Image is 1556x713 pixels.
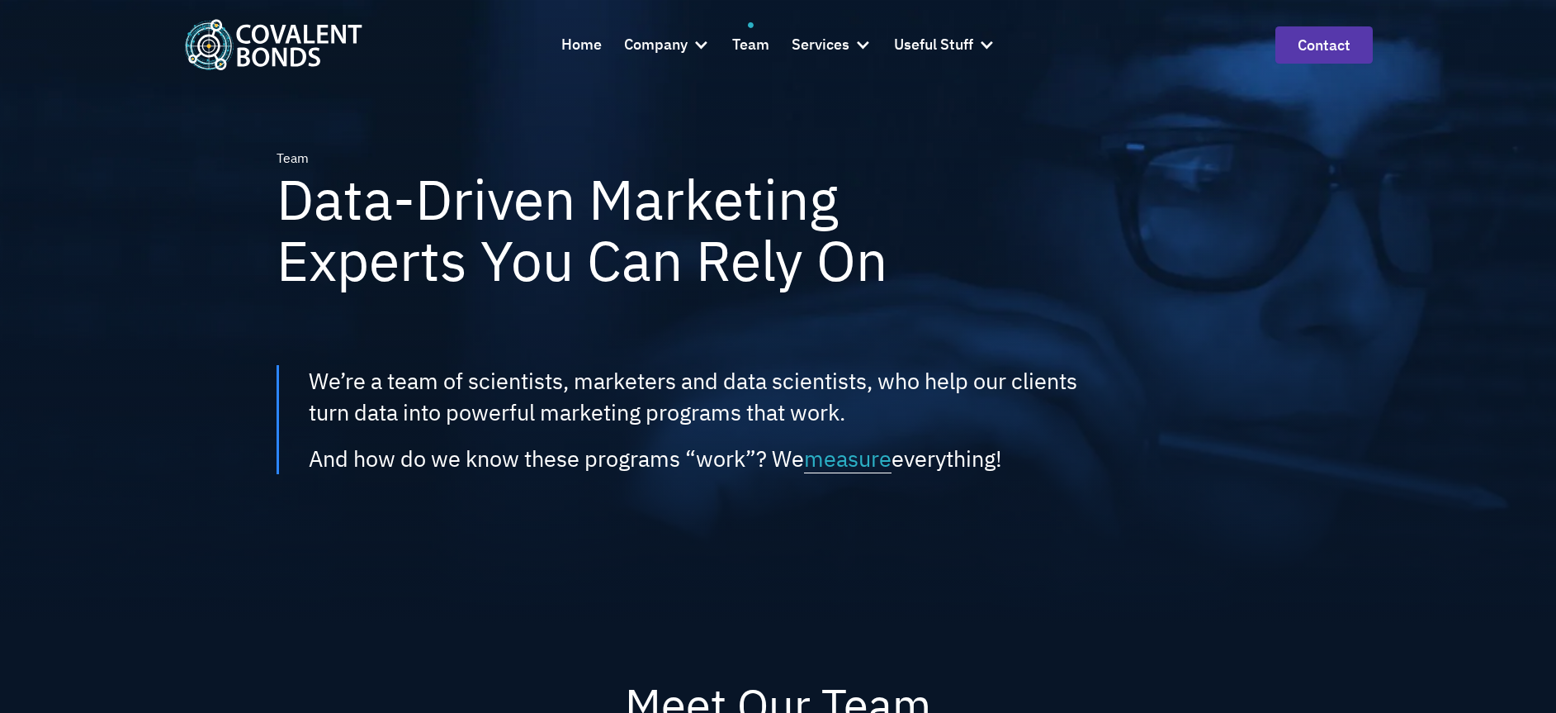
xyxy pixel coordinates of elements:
img: Covalent Bonds White / Teal Logo [184,19,362,69]
h1: Data-Driven Marketing Experts You Can Rely On [277,169,1016,292]
div: Services [792,22,872,67]
div: Company [624,33,688,57]
div: Company [624,22,710,67]
div: Team [277,149,309,169]
a: home [184,19,362,69]
a: Home [561,22,602,67]
div: Services [792,33,849,57]
div: And how do we know these programs “work”? We everything! [309,443,1002,474]
div: Useful Stuff [894,22,996,67]
a: contact [1275,26,1373,64]
div: Home [561,33,602,57]
a: Team [732,22,769,67]
div: Useful Stuff [894,33,973,57]
div: We’re a team of scientists, marketers and data scientists, who help our clients turn data into po... [309,365,1079,428]
span: measure [804,444,892,473]
div: Team [732,33,769,57]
